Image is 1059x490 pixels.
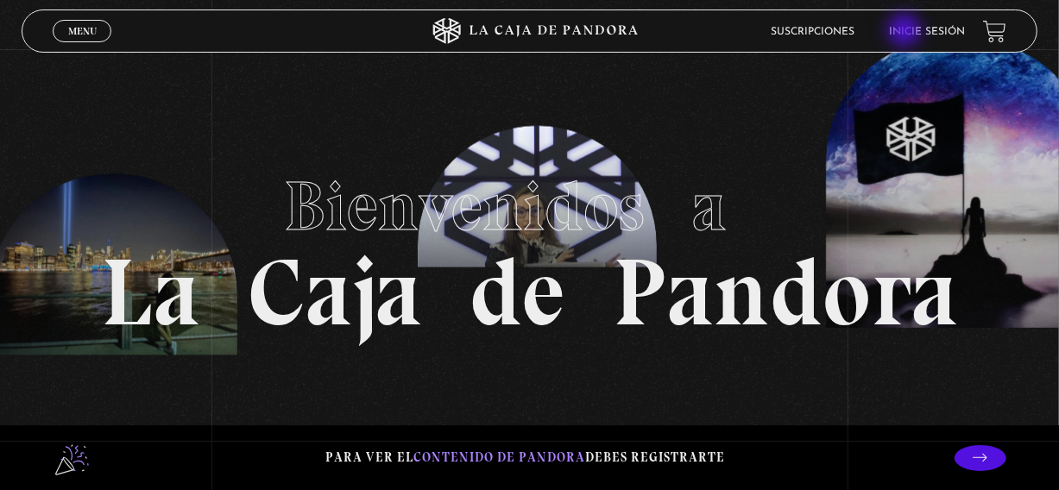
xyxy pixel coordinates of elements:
[101,150,958,340] h1: La Caja de Pandora
[983,20,1006,43] a: View your shopping cart
[413,449,585,465] span: contenido de Pandora
[325,446,725,469] p: Para ver el debes registrarte
[890,27,966,37] a: Inicie sesión
[772,27,855,37] a: Suscripciones
[68,26,97,36] span: Menu
[285,165,775,248] span: Bienvenidos a
[62,41,103,53] span: Cerrar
